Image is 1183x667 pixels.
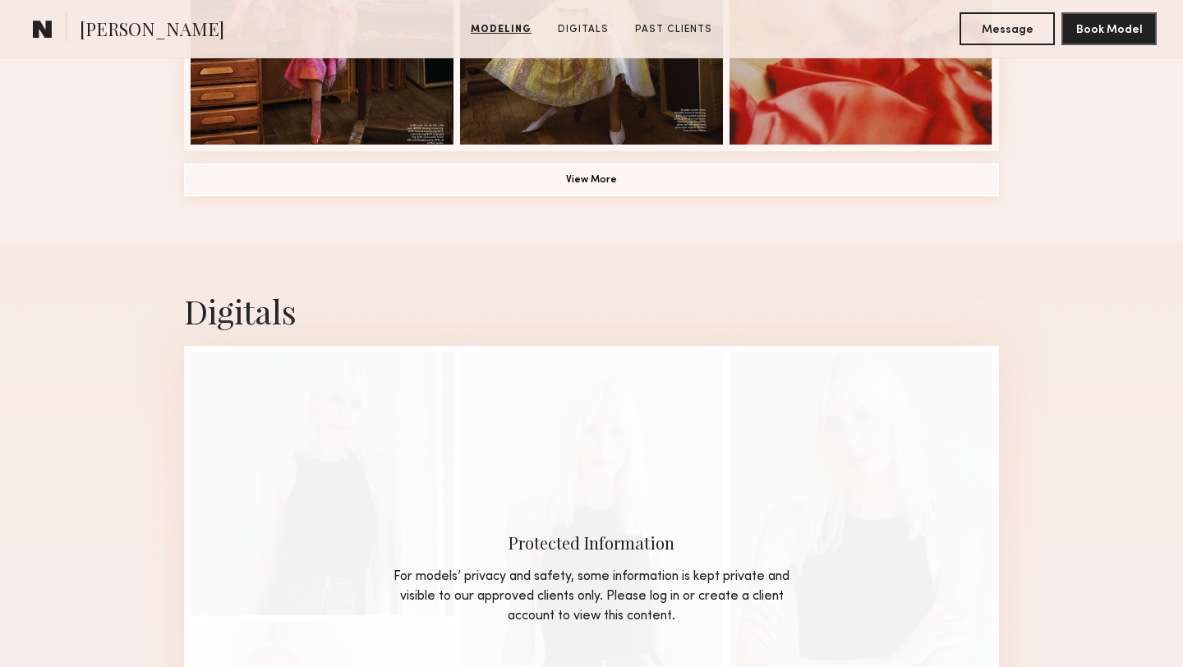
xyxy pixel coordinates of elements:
[382,567,801,626] div: For models’ privacy and safety, some information is kept private and visible to our approved clie...
[464,22,538,37] a: Modeling
[184,289,999,333] div: Digitals
[184,163,999,196] button: View More
[551,22,615,37] a: Digitals
[80,16,224,45] span: [PERSON_NAME]
[382,531,801,554] div: Protected Information
[628,22,719,37] a: Past Clients
[960,12,1055,45] button: Message
[1061,12,1157,45] button: Book Model
[1061,21,1157,35] a: Book Model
